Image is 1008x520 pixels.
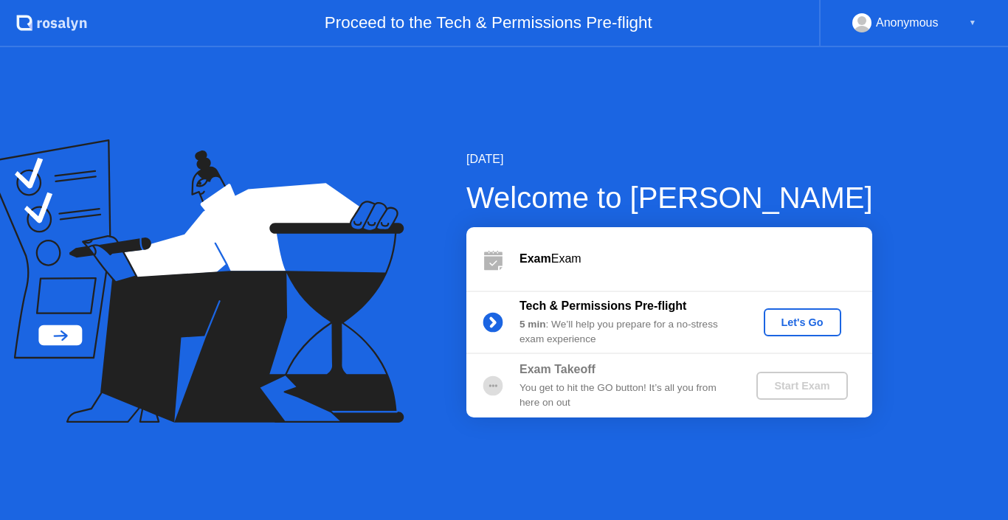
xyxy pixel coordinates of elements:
[466,150,873,168] div: [DATE]
[764,308,841,336] button: Let's Go
[519,319,546,330] b: 5 min
[519,250,872,268] div: Exam
[519,317,732,347] div: : We’ll help you prepare for a no-stress exam experience
[519,252,551,265] b: Exam
[519,299,686,312] b: Tech & Permissions Pre-flight
[876,13,939,32] div: Anonymous
[519,363,596,375] b: Exam Takeoff
[762,380,841,392] div: Start Exam
[770,316,835,328] div: Let's Go
[466,176,873,220] div: Welcome to [PERSON_NAME]
[519,381,732,411] div: You get to hit the GO button! It’s all you from here on out
[756,372,847,400] button: Start Exam
[969,13,976,32] div: ▼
